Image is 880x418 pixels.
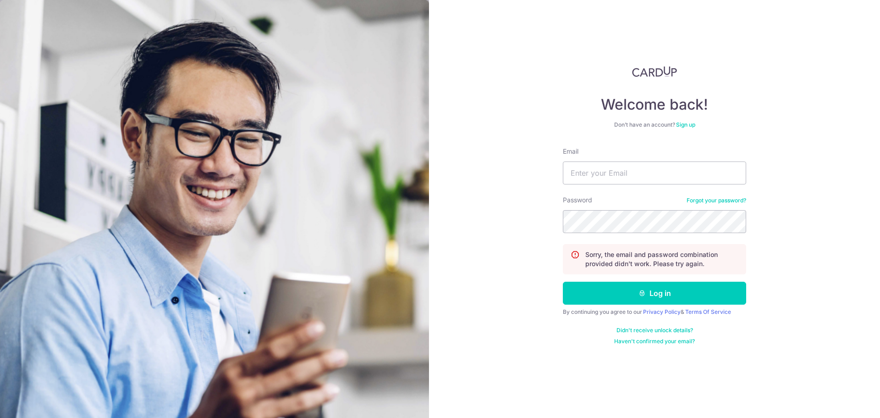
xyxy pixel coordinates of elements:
[687,197,746,204] a: Forgot your password?
[676,121,695,128] a: Sign up
[616,327,693,334] a: Didn't receive unlock details?
[563,282,746,305] button: Log in
[563,308,746,316] div: By continuing you agree to our &
[563,95,746,114] h4: Welcome back!
[563,162,746,184] input: Enter your Email
[563,147,578,156] label: Email
[643,308,681,315] a: Privacy Policy
[563,195,592,205] label: Password
[632,66,677,77] img: CardUp Logo
[614,338,695,345] a: Haven't confirmed your email?
[563,121,746,128] div: Don’t have an account?
[685,308,731,315] a: Terms Of Service
[585,250,738,268] p: Sorry, the email and password combination provided didn't work. Please try again.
